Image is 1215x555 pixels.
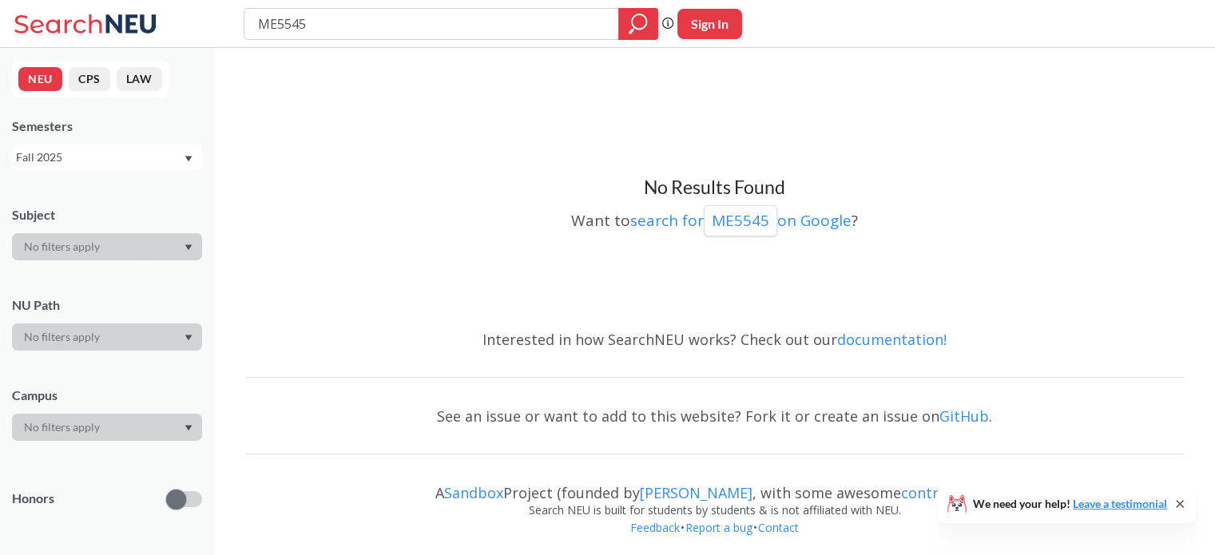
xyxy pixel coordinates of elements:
[12,145,202,170] div: Fall 2025Dropdown arrow
[629,13,648,35] svg: magnifying glass
[246,501,1183,519] div: Search NEU is built for students by students & is not affiliated with NEU.
[12,323,202,351] div: Dropdown arrow
[69,67,110,91] button: CPS
[246,176,1183,200] h3: No Results Found
[12,387,202,404] div: Campus
[246,316,1183,363] div: Interested in how SearchNEU works? Check out our
[712,210,769,232] p: ME5545
[640,483,752,502] a: [PERSON_NAME]
[12,117,202,135] div: Semesters
[12,296,202,314] div: NU Path
[973,498,1167,509] span: We need your help!
[185,156,193,162] svg: Dropdown arrow
[185,335,193,341] svg: Dropdown arrow
[256,10,607,38] input: Class, professor, course number, "phrase"
[444,483,503,502] a: Sandbox
[939,406,989,426] a: GitHub
[1073,497,1167,510] a: Leave a testimonial
[246,200,1183,236] div: Want to ?
[837,330,947,349] a: documentation!
[12,414,202,441] div: Dropdown arrow
[677,9,742,39] button: Sign In
[12,233,202,260] div: Dropdown arrow
[12,490,54,508] p: Honors
[246,393,1183,439] div: See an issue or want to add to this website? Fork it or create an issue on .
[246,470,1183,501] div: A Project (founded by , with some awesome )
[901,483,990,502] a: contributors
[629,520,681,535] a: Feedback
[757,520,800,535] a: Contact
[185,244,193,251] svg: Dropdown arrow
[16,149,183,166] div: Fall 2025
[685,520,753,535] a: Report a bug
[618,8,658,40] div: magnifying glass
[12,206,202,224] div: Subject
[18,67,62,91] button: NEU
[185,425,193,431] svg: Dropdown arrow
[117,67,162,91] button: LAW
[630,210,852,231] a: search forME5545on Google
